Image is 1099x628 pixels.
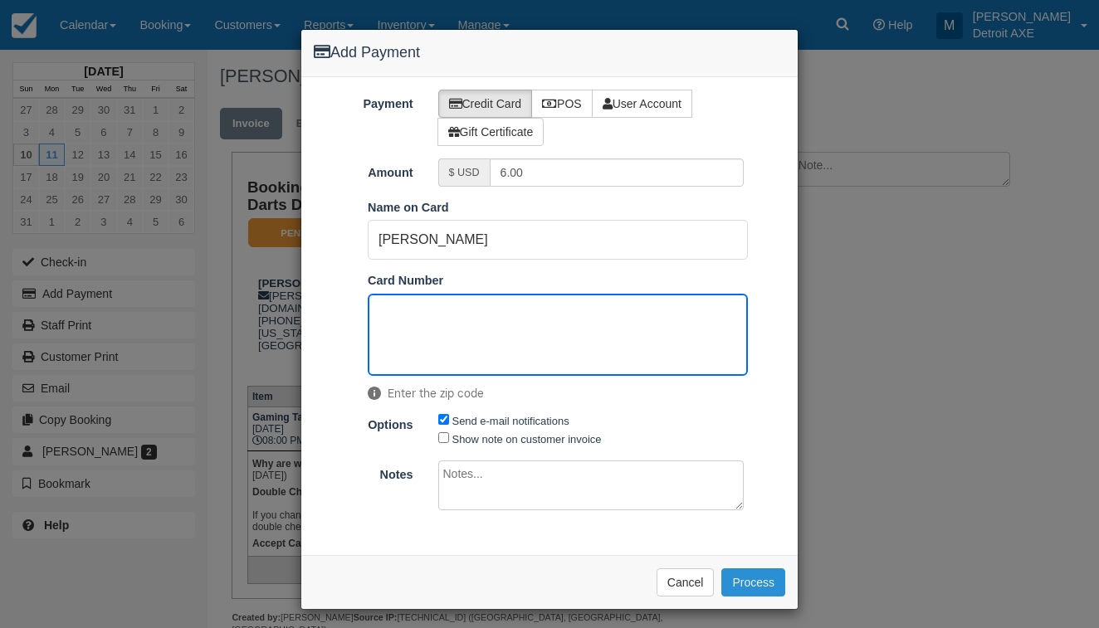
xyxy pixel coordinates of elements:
[721,568,785,596] button: Process
[452,433,602,445] label: Show note on customer invoice
[368,272,443,290] label: Card Number
[301,411,426,434] label: Options
[592,90,692,118] label: User Account
[369,295,747,375] iframe: Secure Credit Card Form
[437,118,545,146] label: Gift Certificate
[490,158,745,187] input: Valid amount required.
[449,167,480,178] small: $ USD
[301,158,426,182] label: Amount
[657,568,715,596] button: Cancel
[368,385,748,402] span: Enter the zip code
[301,460,426,484] label: Notes
[314,42,785,64] h4: Add Payment
[368,199,449,217] label: Name on Card
[438,90,533,118] label: Credit Card
[301,90,426,113] label: Payment
[531,90,593,118] label: POS
[452,415,569,427] label: Send e-mail notifications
